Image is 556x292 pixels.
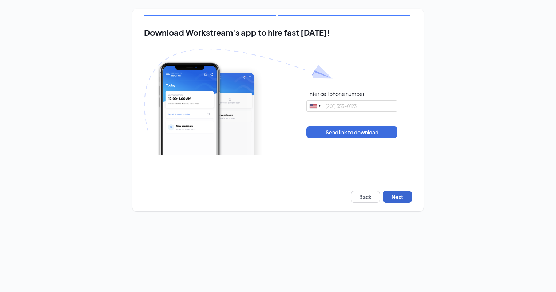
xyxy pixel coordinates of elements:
[383,191,412,203] button: Next
[144,28,412,37] h2: Download Workstream's app to hire fast [DATE]!
[306,90,365,97] div: Enter cell phone number
[351,191,380,203] button: Back
[306,126,397,138] button: Send link to download
[306,100,397,112] input: (201) 555-0123
[307,101,323,111] div: United States: +1
[144,49,333,155] img: Download Workstream's app with paper plane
